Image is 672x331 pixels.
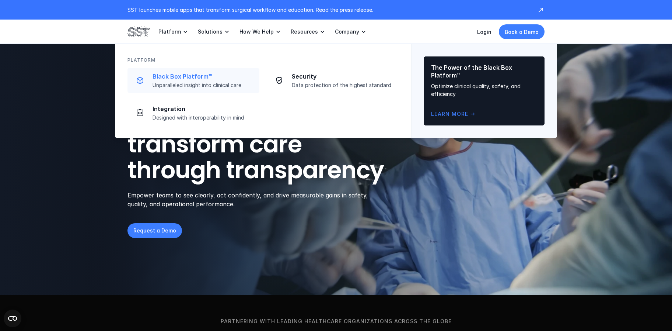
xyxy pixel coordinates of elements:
a: Box iconBlack Box Platform™Unparalleled insight into clinical care [127,68,259,93]
p: The Power of the Black Box Platform™ [431,64,537,79]
p: Company [335,28,359,35]
p: Security [292,73,394,80]
img: checkmark icon [275,76,284,85]
p: SST launches mobile apps that transform surgical workflow and education. Read the press release. [127,6,530,14]
p: Unparalleled insight into clinical care [153,82,255,89]
p: Data protection of the highest standard [292,82,394,89]
a: Platform [158,20,189,44]
p: How We Help [239,28,274,35]
p: Book a Demo [505,28,539,36]
a: Book a Demo [499,24,545,39]
p: Resources [291,28,318,35]
p: Optimize clinical quality, safety, and efficiency [431,82,537,98]
span: arrow_right_alt [470,111,476,117]
p: Designed with interoperability in mind [153,114,255,121]
p: PLATFORM [127,56,155,63]
img: Integration icon [136,108,144,117]
a: Login [477,29,491,35]
a: Integration iconIntegrationDesigned with interoperability in mind [127,100,259,125]
p: Request a Demo [133,227,176,234]
a: The Power of the Black Box Platform™Optimize clinical quality, safety, and efficiencyLearn Morear... [424,56,545,125]
img: Box icon [136,76,144,85]
p: Integration [153,105,255,113]
p: Learn More [431,110,468,118]
p: Black Box Platform™ [153,73,255,80]
a: checkmark iconSecurityData protection of the highest standard [267,68,399,93]
p: Platform [158,28,181,35]
p: Empower teams to see clearly, act confidently, and drive measurable gains in safety, quality, and... [127,191,378,208]
img: SST logo [127,25,150,38]
button: Open CMP widget [4,310,21,327]
a: Request a Demo [127,223,182,238]
p: Solutions [198,28,223,35]
h1: The black box technology to transform care through transparency [127,79,419,183]
p: Partnering with leading healthcare organizations across the globe [13,317,659,325]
